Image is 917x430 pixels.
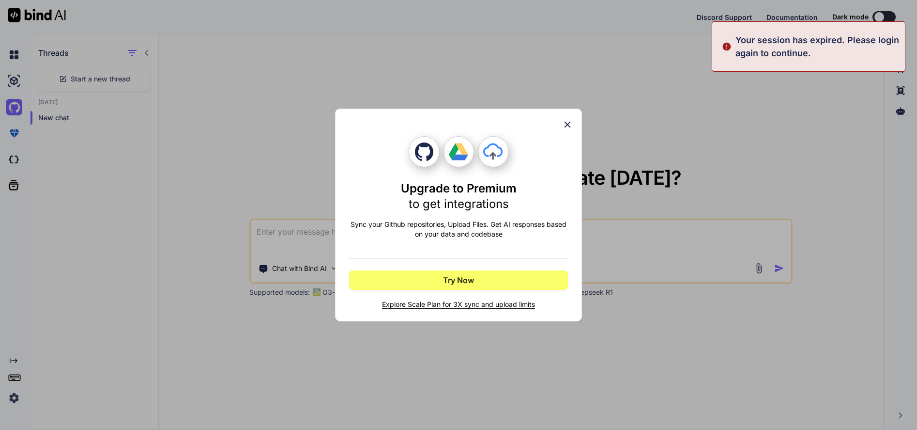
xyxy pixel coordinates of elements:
span: to get integrations [409,197,509,211]
p: Your session has expired. Please login again to continue. [735,33,899,60]
p: Sync your Github repositories, Upload Files. Get AI responses based on your data and codebase [349,220,568,239]
img: alert [722,33,732,60]
h1: Upgrade to Premium [401,181,517,212]
span: Explore Scale Plan for 3X sync and upload limits [349,300,568,309]
button: Try Now [349,271,568,290]
span: Try Now [443,274,474,286]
